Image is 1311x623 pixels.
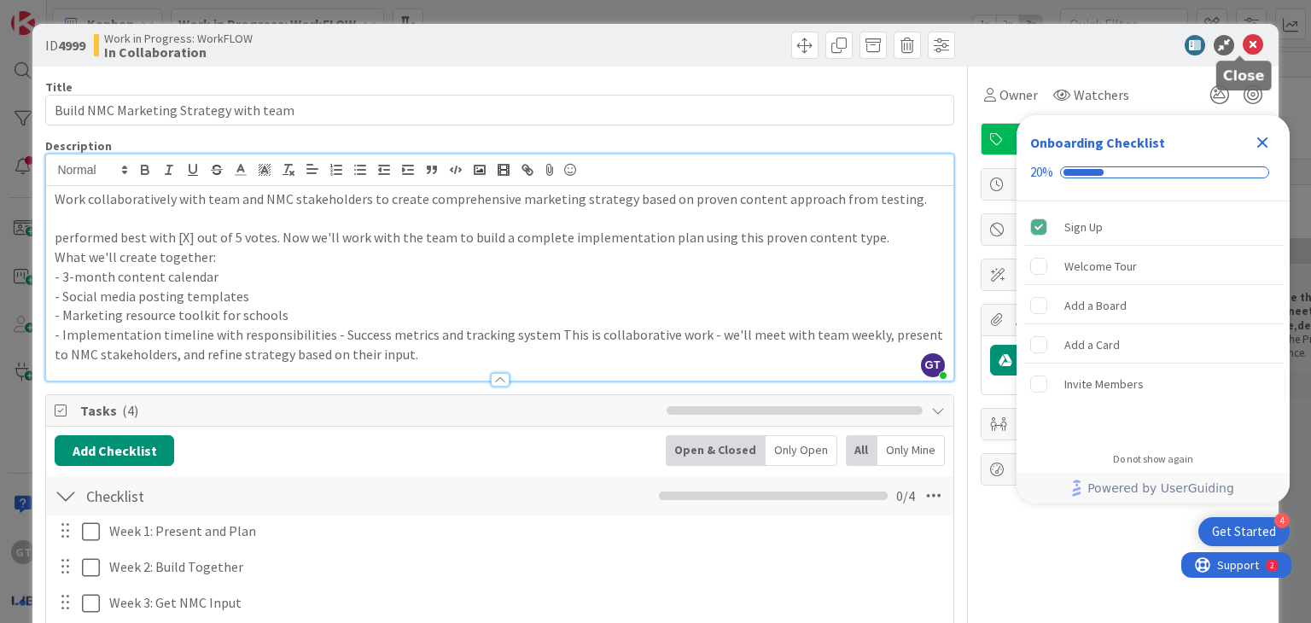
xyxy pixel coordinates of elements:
div: Invite Members [1064,374,1144,394]
span: ID [45,35,85,55]
button: Add Checklist [55,435,174,466]
span: Mirrors [1016,414,1234,434]
span: Support [36,3,78,23]
span: Attachments [1016,310,1234,330]
div: Only Mine [877,435,945,466]
p: - Marketing resource toolkit for schools [55,306,944,325]
div: Add a Card [1064,335,1120,355]
span: GT [921,353,945,377]
span: Description [45,138,112,154]
span: Watchers [1074,84,1129,105]
div: Add a Board is incomplete. [1023,287,1283,324]
p: Week 3: Get NMC Input [109,593,941,613]
div: Sign Up [1064,217,1103,237]
div: Sign Up is complete. [1023,208,1283,246]
span: Owner [999,84,1038,105]
span: Block [1016,219,1234,240]
div: Add a Board [1064,295,1127,316]
div: Checklist Container [1017,115,1290,504]
h5: Close [1223,67,1265,84]
p: Week 2: Build Together [109,557,941,577]
div: Welcome Tour is incomplete. [1023,247,1283,285]
div: 2 [89,7,93,20]
span: Custom Fields [1016,265,1234,285]
div: Welcome Tour [1064,256,1137,277]
div: Checklist items [1017,201,1290,441]
span: Dates [1016,174,1234,195]
p: - Implementation timeline with responsibilities - Success metrics and tracking system This is col... [55,325,944,364]
p: - 3-month content calendar [55,267,944,287]
span: Tasks [80,400,657,421]
input: type card name here... [45,95,953,125]
div: Open Get Started checklist, remaining modules: 4 [1198,517,1290,546]
p: performed best with [X] out of 5 votes. Now we'll work with the team to build a complete implemen... [55,228,944,247]
p: Week 1: Present and Plan [109,521,941,541]
div: Invite Members is incomplete. [1023,365,1283,403]
input: Add Checklist... [80,480,464,511]
div: Onboarding Checklist [1030,132,1165,153]
span: Work in Progress: WorkFLOW [104,32,253,45]
div: 20% [1030,165,1053,180]
p: - Social media posting templates [55,287,944,306]
label: Title [45,79,73,95]
div: Close Checklist [1249,129,1276,156]
div: Checklist progress: 20% [1030,165,1276,180]
span: Metrics [1016,459,1234,480]
div: Add a Card is incomplete. [1023,326,1283,364]
div: Open & Closed [666,435,766,466]
p: Work collaboratively with team and NMC stakeholders to create comprehensive marketing strategy ba... [55,189,944,209]
span: 0 / 4 [896,486,915,506]
div: Footer [1017,473,1290,504]
b: 4999 [58,37,85,54]
div: Get Started [1212,523,1276,540]
a: Powered by UserGuiding [1025,473,1281,504]
span: Experiment [1016,129,1234,149]
b: In Collaboration [104,45,253,59]
div: All [846,435,877,466]
span: Powered by UserGuiding [1087,478,1234,498]
div: Do not show again [1113,452,1193,466]
div: 4 [1274,513,1290,528]
div: Only Open [766,435,837,466]
span: ( 4 ) [122,402,138,419]
p: What we'll create together: [55,247,944,267]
